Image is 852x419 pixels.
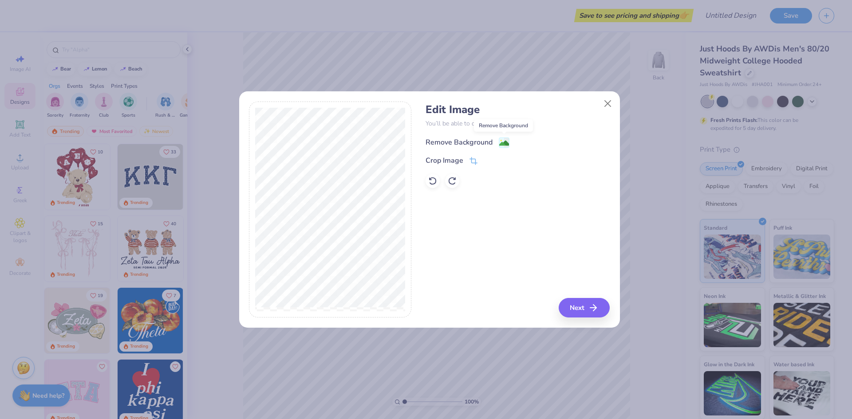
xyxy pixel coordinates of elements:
[426,137,493,148] div: Remove Background
[474,119,533,132] div: Remove Background
[599,95,616,112] button: Close
[426,103,610,116] h4: Edit Image
[426,119,610,128] p: You’ll be able to do all of this later too.
[559,298,610,317] button: Next
[426,155,463,166] div: Crop Image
